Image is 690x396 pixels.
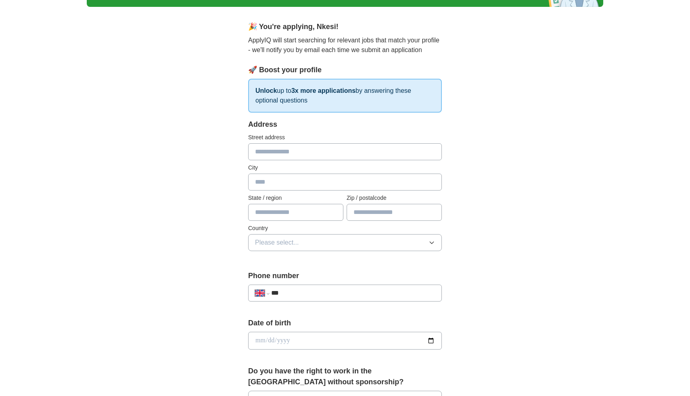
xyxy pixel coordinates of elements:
[248,234,442,251] button: Please select...
[248,133,442,142] label: Street address
[248,36,442,55] p: ApplyIQ will start searching for relevant jobs that match your profile - we'll notify you by emai...
[255,238,299,247] span: Please select...
[248,224,442,233] label: Country
[248,119,442,130] div: Address
[248,318,442,329] label: Date of birth
[248,194,343,202] label: State / region
[255,87,277,94] strong: Unlock
[291,87,355,94] strong: 3x more applications
[248,366,442,388] label: Do you have the right to work in the [GEOGRAPHIC_DATA] without sponsorship?
[248,65,442,75] div: 🚀 Boost your profile
[248,21,442,32] div: 🎉 You're applying , Nkesi !
[347,194,442,202] label: Zip / postalcode
[248,79,442,113] p: up to by answering these optional questions
[248,270,442,281] label: Phone number
[248,163,442,172] label: City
